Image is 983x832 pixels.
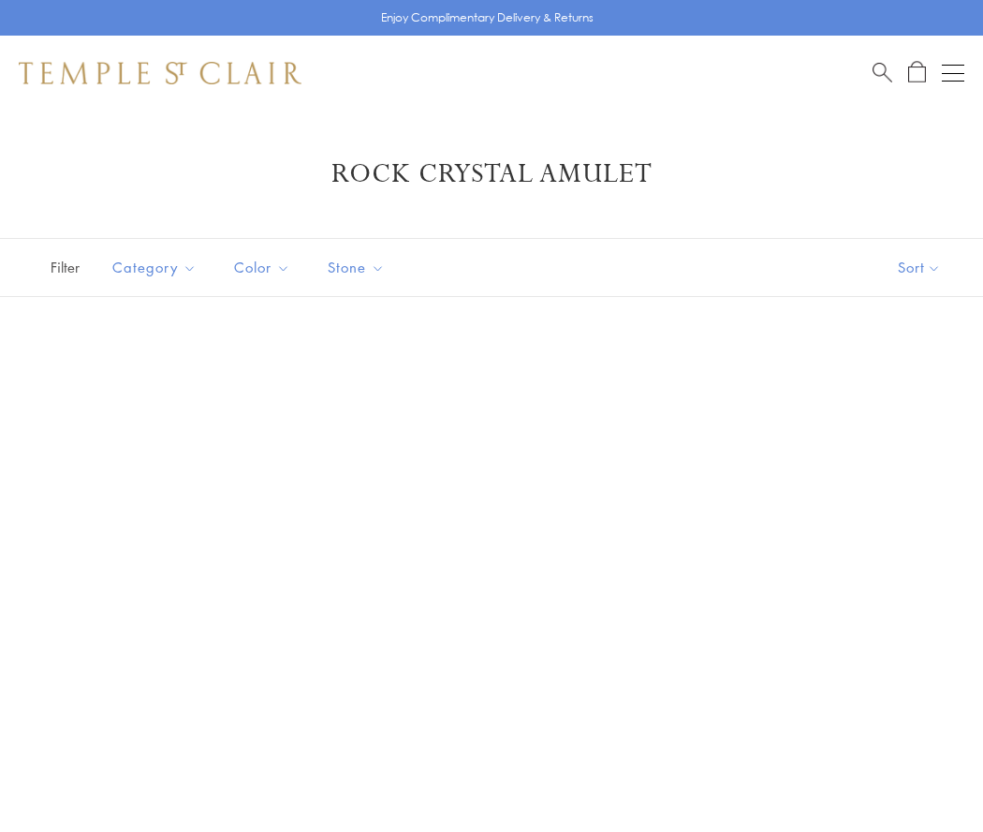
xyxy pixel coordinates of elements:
[220,246,304,289] button: Color
[225,256,304,279] span: Color
[103,256,211,279] span: Category
[318,256,399,279] span: Stone
[19,62,301,84] img: Temple St. Clair
[942,62,964,84] button: Open navigation
[314,246,399,289] button: Stone
[856,239,983,296] button: Show sort by
[873,61,892,84] a: Search
[908,61,926,84] a: Open Shopping Bag
[98,246,211,289] button: Category
[47,157,936,191] h1: Rock Crystal Amulet
[381,8,594,27] p: Enjoy Complimentary Delivery & Returns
